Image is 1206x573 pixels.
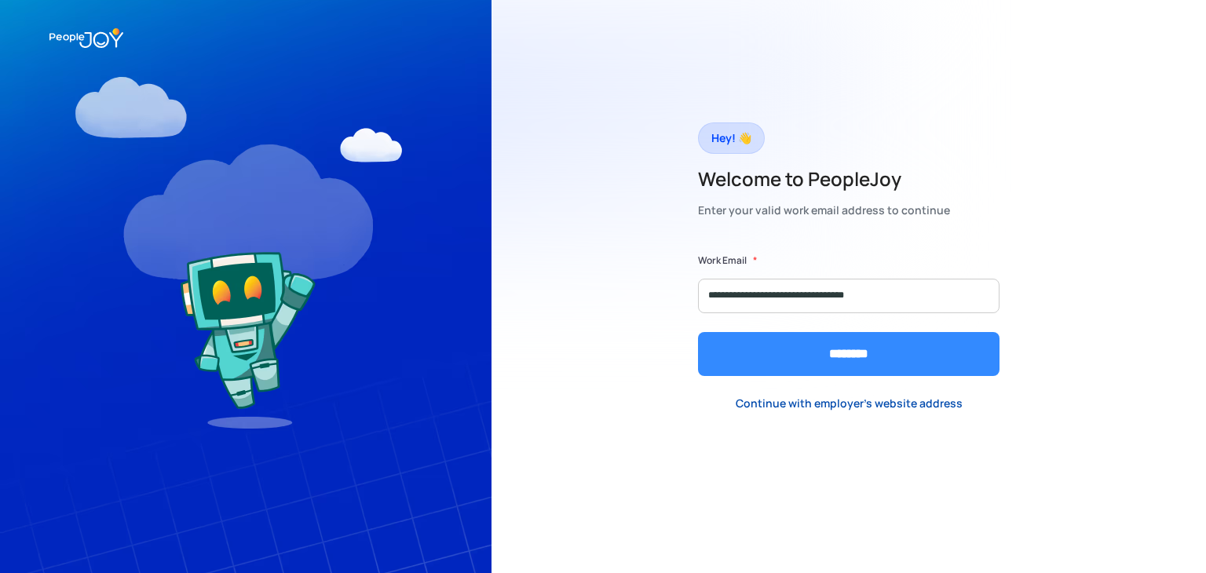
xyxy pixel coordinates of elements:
[711,127,751,149] div: Hey! 👋
[698,253,747,268] label: Work Email
[698,253,1000,376] form: Form
[698,166,950,192] h2: Welcome to PeopleJoy
[723,388,975,420] a: Continue with employer's website address
[736,396,963,411] div: Continue with employer's website address
[698,199,950,221] div: Enter your valid work email address to continue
